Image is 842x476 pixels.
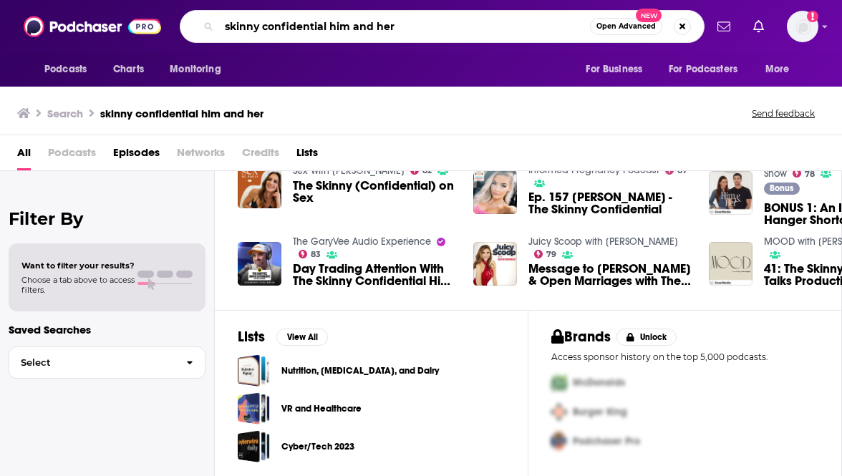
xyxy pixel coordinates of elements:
h2: Filter By [9,208,205,229]
span: For Business [586,59,642,79]
span: Monitoring [170,59,221,79]
button: open menu [160,56,239,83]
button: open menu [576,56,660,83]
span: Podchaser Pro [573,435,640,447]
a: 79 [534,250,557,258]
a: Cyber/Tech 2023 [281,439,354,455]
a: The Skinny (Confidential) on Sex [293,180,456,204]
span: For Podcasters [669,59,737,79]
a: Cyber/Tech 2023 [238,430,270,462]
a: All [17,141,31,170]
span: 67 [677,167,687,174]
span: Bonus [770,184,793,193]
img: User Profile [787,11,818,42]
span: Select [9,358,175,367]
button: Send feedback [747,107,819,120]
img: 41: The Skinny Confidential Talks Productivity & Being a Boss [709,242,753,286]
span: McDonalds [573,377,625,389]
span: 83 [311,251,321,258]
button: Unlock [616,329,677,346]
button: open menu [34,56,105,83]
img: Message to Andy Cohen & Open Marriages with The Skinny Confidential [473,242,517,286]
a: Juicy Scoop with Heather McDonald [528,235,678,248]
div: Search podcasts, credits, & more... [180,10,705,43]
a: ListsView All [238,328,328,346]
a: Ep. 157 Lauryn Evarts - The Skinny Confidential [528,191,692,215]
span: New [636,9,662,22]
img: Third Pro Logo [546,427,573,456]
a: Show notifications dropdown [712,14,736,39]
button: open menu [659,56,758,83]
button: Show profile menu [787,11,818,42]
p: Saved Searches [9,323,205,336]
span: Credits [242,141,279,170]
img: Day Trading Attention With The Skinny Confidential Him & Her Podcast [238,242,281,286]
svg: Add a profile image [807,11,818,22]
h2: Lists [238,328,265,346]
img: First Pro Logo [546,368,573,397]
h2: Brands [551,328,611,346]
a: Charts [104,56,153,83]
a: Nutrition, Diabetes, and Dairy [238,354,270,387]
h3: Search [47,107,83,120]
span: 78 [805,171,815,178]
a: VR and Healthcare [238,392,270,424]
span: 82 [422,167,432,174]
a: VR and Healthcare [281,401,362,417]
p: Access sponsor history on the top 5,000 podcasts. [551,351,818,362]
button: View All [276,329,328,346]
span: Burger King [573,406,627,418]
span: Charts [113,59,144,79]
img: Ep. 157 Lauryn Evarts - The Skinny Confidential [473,170,517,214]
h3: skinny confidential him and her [100,107,263,120]
span: Want to filter your results? [21,261,135,271]
span: 79 [546,251,556,258]
span: Podcasts [44,59,87,79]
span: Ep. 157 [PERSON_NAME] - The Skinny Confidential [528,191,692,215]
a: Nutrition, [MEDICAL_DATA], and Dairy [281,363,439,379]
input: Search podcasts, credits, & more... [219,15,590,38]
span: Choose a tab above to access filters. [21,275,135,295]
img: Podchaser - Follow, Share and Rate Podcasts [24,13,161,40]
a: 83 [299,250,321,258]
span: Networks [177,141,225,170]
button: open menu [755,56,808,83]
a: Episodes [113,141,160,170]
a: Show notifications dropdown [747,14,770,39]
button: Open AdvancedNew [590,18,662,35]
span: Open Advanced [596,23,656,30]
img: Second Pro Logo [546,397,573,427]
button: Select [9,346,205,379]
img: BONUS 1: An Interview with Hanger Shortage on Building "The Skinny Confidential" [709,171,753,215]
a: The GaryVee Audio Experience [293,235,431,248]
a: Lists [296,141,318,170]
span: Logged in as autumncomm [787,11,818,42]
a: 78 [793,169,816,178]
a: Message to Andy Cohen & Open Marriages with The Skinny Confidential [528,263,692,287]
span: Message to [PERSON_NAME] & Open Marriages with The Skinny Confidential [528,263,692,287]
a: Day Trading Attention With The Skinny Confidential Him & Her Podcast [293,263,456,287]
span: More [765,59,790,79]
img: The Skinny (Confidential) on Sex [238,165,281,208]
span: Podcasts [48,141,96,170]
